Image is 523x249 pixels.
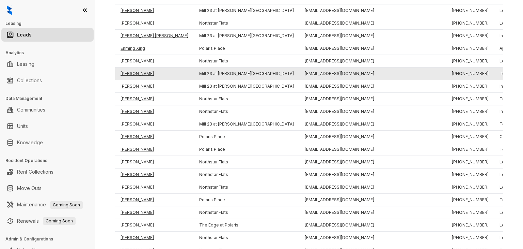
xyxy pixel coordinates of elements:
[446,80,494,93] td: [PHONE_NUMBER]
[115,30,194,42] td: [PERSON_NAME] [PERSON_NAME]
[446,194,494,206] td: [PHONE_NUMBER]
[299,194,446,206] td: [EMAIL_ADDRESS][DOMAIN_NAME]
[5,20,95,27] h3: Leasing
[446,93,494,105] td: [PHONE_NUMBER]
[115,42,194,55] td: Enming Xing
[17,165,53,179] a: Rent Collections
[1,165,94,179] li: Rent Collections
[299,169,446,181] td: [EMAIL_ADDRESS][DOMAIN_NAME]
[194,219,299,232] td: The Edge at Polaris
[1,214,94,228] li: Renewals
[115,80,194,93] td: [PERSON_NAME]
[17,214,76,228] a: RenewalsComing Soon
[17,136,43,149] a: Knowledge
[115,118,194,131] td: [PERSON_NAME]
[194,206,299,219] td: Northstar Flats
[446,55,494,68] td: [PHONE_NUMBER]
[17,181,42,195] a: Move Outs
[446,181,494,194] td: [PHONE_NUMBER]
[5,50,95,56] h3: Analytics
[194,181,299,194] td: Northstar Flats
[299,156,446,169] td: [EMAIL_ADDRESS][DOMAIN_NAME]
[17,119,28,133] a: Units
[194,55,299,68] td: Northstar Flats
[299,118,446,131] td: [EMAIL_ADDRESS][DOMAIN_NAME]
[115,17,194,30] td: [PERSON_NAME]
[446,156,494,169] td: [PHONE_NUMBER]
[446,17,494,30] td: [PHONE_NUMBER]
[446,42,494,55] td: [PHONE_NUMBER]
[17,57,34,71] a: Leasing
[1,103,94,117] li: Communities
[115,194,194,206] td: [PERSON_NAME]
[5,96,95,102] h3: Data Management
[299,4,446,17] td: [EMAIL_ADDRESS][DOMAIN_NAME]
[194,118,299,131] td: Mill 23 at [PERSON_NAME][GEOGRAPHIC_DATA]
[194,131,299,143] td: Polaris Place
[1,74,94,87] li: Collections
[17,74,42,87] a: Collections
[299,30,446,42] td: [EMAIL_ADDRESS][DOMAIN_NAME]
[1,181,94,195] li: Move Outs
[115,156,194,169] td: [PERSON_NAME]
[5,158,95,164] h3: Resident Operations
[299,17,446,30] td: [EMAIL_ADDRESS][DOMAIN_NAME]
[194,169,299,181] td: Northstar Flats
[194,68,299,80] td: Mill 23 at [PERSON_NAME][GEOGRAPHIC_DATA]
[115,131,194,143] td: [PERSON_NAME]
[115,4,194,17] td: [PERSON_NAME]
[115,93,194,105] td: [PERSON_NAME]
[194,156,299,169] td: Northstar Flats
[194,194,299,206] td: Polaris Place
[299,42,446,55] td: [EMAIL_ADDRESS][DOMAIN_NAME]
[446,206,494,219] td: [PHONE_NUMBER]
[299,219,446,232] td: [EMAIL_ADDRESS][DOMAIN_NAME]
[1,136,94,149] li: Knowledge
[446,118,494,131] td: [PHONE_NUMBER]
[115,68,194,80] td: [PERSON_NAME]
[115,143,194,156] td: [PERSON_NAME]
[115,55,194,68] td: [PERSON_NAME]
[17,28,32,42] a: Leads
[446,232,494,244] td: [PHONE_NUMBER]
[299,68,446,80] td: [EMAIL_ADDRESS][DOMAIN_NAME]
[1,198,94,211] li: Maintenance
[115,105,194,118] td: [PERSON_NAME]
[446,131,494,143] td: [PHONE_NUMBER]
[115,169,194,181] td: [PERSON_NAME]
[1,119,94,133] li: Units
[299,206,446,219] td: [EMAIL_ADDRESS][DOMAIN_NAME]
[115,232,194,244] td: [PERSON_NAME]
[115,181,194,194] td: [PERSON_NAME]
[50,201,83,209] span: Coming Soon
[115,206,194,219] td: [PERSON_NAME]
[194,93,299,105] td: Northstar Flats
[299,181,446,194] td: [EMAIL_ADDRESS][DOMAIN_NAME]
[299,55,446,68] td: [EMAIL_ADDRESS][DOMAIN_NAME]
[299,131,446,143] td: [EMAIL_ADDRESS][DOMAIN_NAME]
[115,219,194,232] td: [PERSON_NAME]
[446,105,494,118] td: [PHONE_NUMBER]
[194,4,299,17] td: Mill 23 at [PERSON_NAME][GEOGRAPHIC_DATA]
[194,17,299,30] td: Northstar Flats
[194,42,299,55] td: Polaris Place
[446,30,494,42] td: [PHONE_NUMBER]
[299,105,446,118] td: [EMAIL_ADDRESS][DOMAIN_NAME]
[446,68,494,80] td: [PHONE_NUMBER]
[194,232,299,244] td: Northstar Flats
[299,232,446,244] td: [EMAIL_ADDRESS][DOMAIN_NAME]
[299,93,446,105] td: [EMAIL_ADDRESS][DOMAIN_NAME]
[299,80,446,93] td: [EMAIL_ADDRESS][DOMAIN_NAME]
[1,28,94,42] li: Leads
[446,219,494,232] td: [PHONE_NUMBER]
[194,80,299,93] td: Mill 23 at [PERSON_NAME][GEOGRAPHIC_DATA]
[194,30,299,42] td: Mill 23 at [PERSON_NAME][GEOGRAPHIC_DATA]
[446,4,494,17] td: [PHONE_NUMBER]
[17,103,45,117] a: Communities
[7,5,12,15] img: logo
[5,236,95,242] h3: Admin & Configurations
[43,217,76,225] span: Coming Soon
[446,169,494,181] td: [PHONE_NUMBER]
[299,143,446,156] td: [EMAIL_ADDRESS][DOMAIN_NAME]
[194,143,299,156] td: Polaris Place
